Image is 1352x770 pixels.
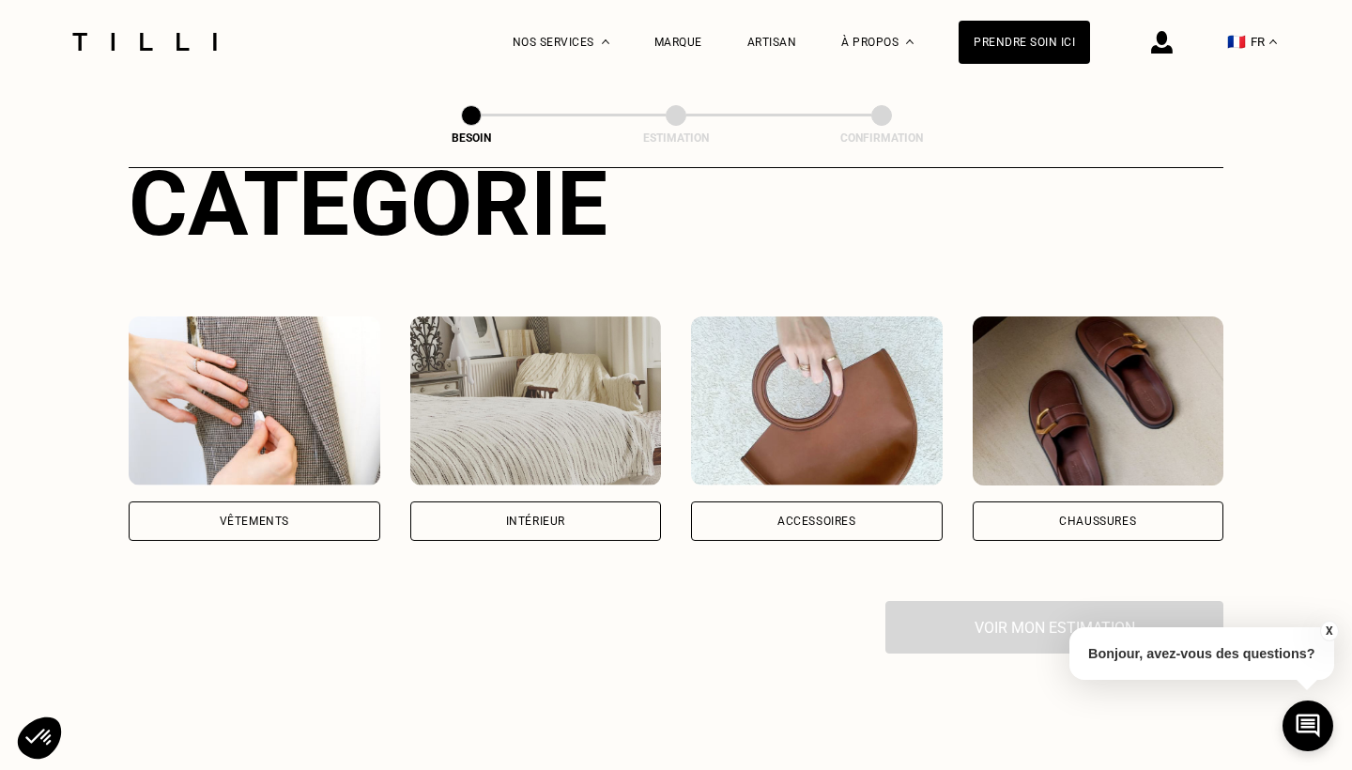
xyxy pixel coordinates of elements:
button: X [1319,621,1338,641]
a: Artisan [747,36,797,49]
p: Bonjour, avez-vous des questions? [1069,627,1334,680]
div: Confirmation [788,131,976,145]
a: Marque [654,36,702,49]
img: Vêtements [129,316,380,485]
img: Accessoires [691,316,943,485]
span: 🇫🇷 [1227,33,1246,51]
div: Accessoires [777,516,856,527]
img: Chaussures [973,316,1224,485]
div: Chaussures [1059,516,1136,527]
div: Besoin [377,131,565,145]
div: Estimation [582,131,770,145]
div: Catégorie [129,151,1223,256]
img: Intérieur [410,316,662,485]
div: Vêtements [220,516,289,527]
img: Menu déroulant [602,39,609,44]
img: icône connexion [1151,31,1173,54]
div: Intérieur [506,516,565,527]
img: menu déroulant [1269,39,1277,44]
a: Prendre soin ici [959,21,1090,64]
img: Menu déroulant à propos [906,39,914,44]
img: Logo du service de couturière Tilli [66,33,223,51]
